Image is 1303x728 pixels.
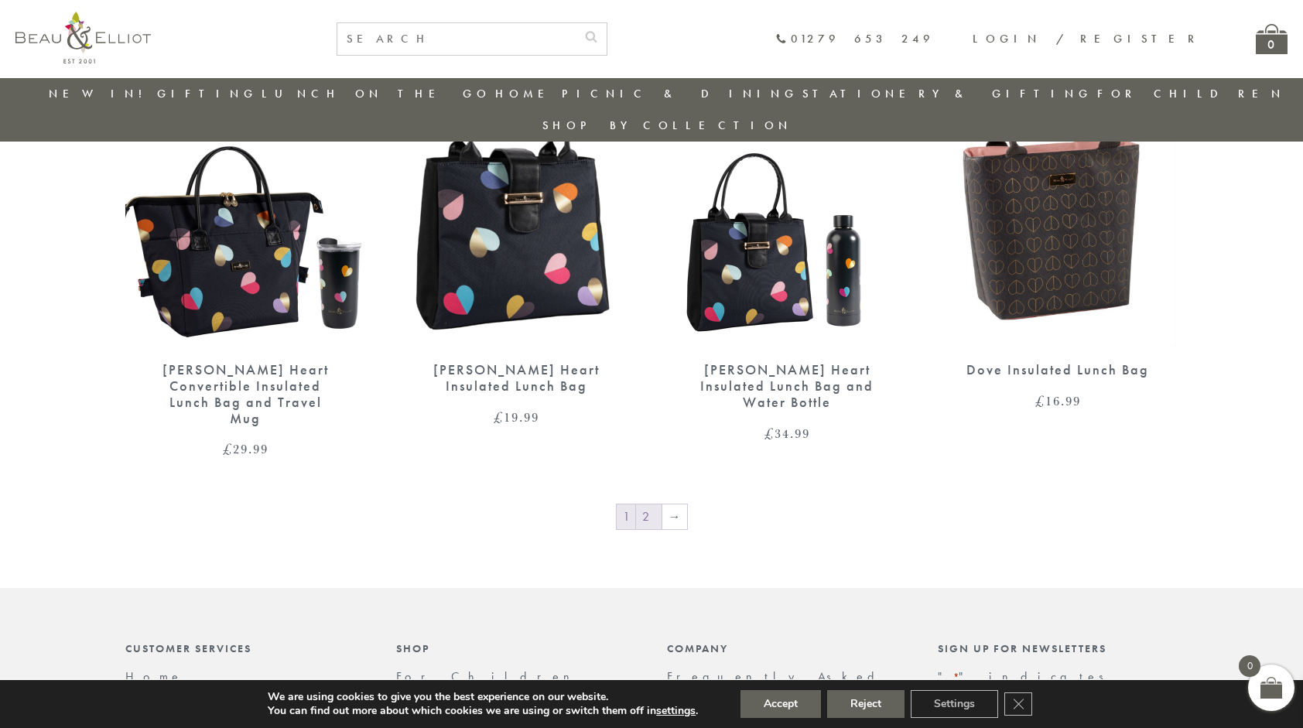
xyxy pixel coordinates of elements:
div: Sign up for newsletters [938,642,1178,655]
a: Page 2 [636,504,662,529]
button: Close GDPR Cookie Banner [1004,692,1032,716]
a: 01279 653 249 [775,32,934,46]
img: Emily Heart Insulated Lunch Bag and Water Bottle [667,37,907,347]
span: 0 [1239,655,1260,677]
p: " " indicates required fields [938,670,1178,699]
span: £ [764,424,775,443]
img: Emily Heart Convertible Lunch Bag and Travel Mug [125,37,365,347]
div: [PERSON_NAME] Heart Insulated Lunch Bag [423,362,609,394]
div: [PERSON_NAME] Heart Convertible Insulated Lunch Bag and Travel Mug [152,362,338,426]
span: Page 1 [617,504,635,529]
div: Customer Services [125,642,365,655]
a: New in! [49,86,152,101]
input: SEARCH [337,23,576,55]
span: £ [223,439,233,458]
a: Frequently Asked Questions [667,668,884,699]
span: £ [494,408,504,426]
a: Emily Heart Insulated Lunch Bag and Water Bottle [PERSON_NAME] Heart Insulated Lunch Bag and Wate... [667,37,907,439]
bdi: 16.99 [1035,391,1081,410]
bdi: 29.99 [223,439,268,458]
a: Login / Register [973,31,1202,46]
a: For Children [1097,86,1285,101]
a: → [662,504,687,529]
div: Shop [396,642,636,655]
div: [PERSON_NAME] Heart Insulated Lunch Bag and Water Bottle [694,362,880,410]
div: Company [667,642,907,655]
button: Reject [827,690,905,718]
a: For Children [396,668,582,685]
div: Dove Insulated Lunch Bag [965,362,1151,378]
p: You can find out more about which cookies we are using or switch them off in . [268,704,698,718]
bdi: 34.99 [764,424,810,443]
a: Gifting [157,86,258,101]
a: Lunch On The Go [262,86,491,101]
nav: Product Pagination [125,503,1178,534]
span: £ [1035,391,1045,410]
a: 0 [1256,24,1288,54]
img: Dove Insulated Lunch Bag [938,37,1176,347]
a: Stationery & Gifting [802,86,1093,101]
a: Home [125,668,183,685]
p: We are using cookies to give you the best experience on our website. [268,690,698,704]
a: Dove Insulated Lunch Bag Dove Insulated Lunch Bag £16.99 [938,37,1178,408]
a: Emily Heart Convertible Lunch Bag and Travel Mug [PERSON_NAME] Heart Convertible Insulated Lunch ... [125,37,365,456]
img: logo [15,12,151,63]
button: Accept [740,690,821,718]
img: Emily Heart Insulated Lunch Bag [396,37,636,347]
a: Home [495,86,557,101]
bdi: 19.99 [494,408,539,426]
button: settings [656,704,696,718]
a: Emily Heart Insulated Lunch Bag [PERSON_NAME] Heart Insulated Lunch Bag £19.99 [396,37,636,424]
a: Shop by collection [542,118,792,133]
a: Picnic & Dining [562,86,799,101]
button: Settings [911,690,998,718]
